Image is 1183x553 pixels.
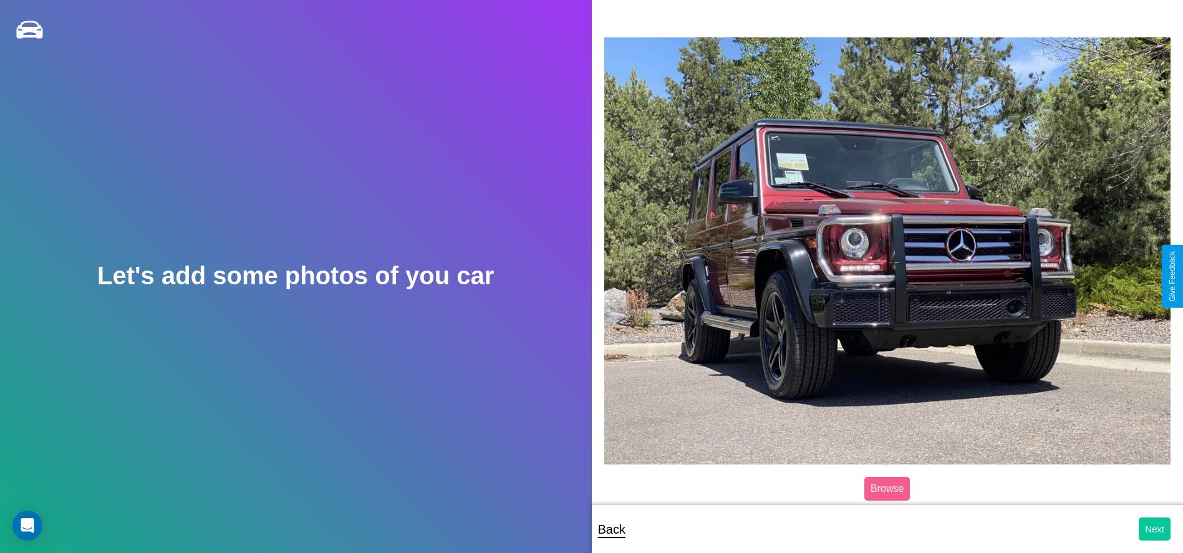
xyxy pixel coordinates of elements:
[1168,251,1177,302] div: Give Feedback
[604,37,1171,464] img: posted
[598,518,625,541] p: Back
[97,262,494,290] h2: Let's add some photos of you car
[864,477,910,501] label: Browse
[1139,517,1171,541] button: Next
[12,511,42,541] div: Open Intercom Messenger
